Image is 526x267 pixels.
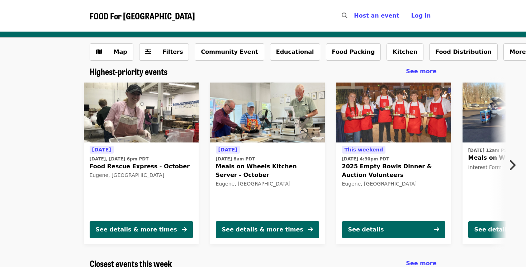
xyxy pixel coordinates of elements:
span: See more [406,68,436,75]
div: See details [348,225,384,234]
div: Eugene, [GEOGRAPHIC_DATA] [90,172,193,178]
a: See details for "Meals on Wheels Kitchen Server - October" [210,83,325,244]
i: arrow-right icon [434,226,439,233]
div: See details & more times [96,225,177,234]
span: Map [114,48,127,55]
div: Eugene, [GEOGRAPHIC_DATA] [216,181,319,187]
span: [DATE] [218,147,237,153]
span: See more [406,260,436,267]
div: Eugene, [GEOGRAPHIC_DATA] [342,181,445,187]
span: Filters [162,48,183,55]
span: Highest-priority events [90,65,167,78]
div: See details & more times [222,225,303,234]
span: 2025 Empty Bowls Dinner & Auction Volunteers [342,162,445,179]
i: arrow-right icon [308,226,313,233]
button: Community Event [195,43,264,61]
img: Meals on Wheels Kitchen Server - October organized by FOOD For Lane County [210,83,325,143]
a: See details for "2025 Empty Bowls Dinner & Auction Volunteers" [336,83,451,244]
img: 2025 Empty Bowls Dinner & Auction Volunteers organized by FOOD For Lane County [336,83,451,143]
i: map icon [96,48,102,55]
button: Log in [405,9,436,23]
span: Interest Form [468,164,502,170]
button: Next item [502,155,526,175]
div: See details [474,225,510,234]
div: Highest-priority events [84,66,442,77]
time: [DATE] 12am PST [468,147,510,154]
button: Show map view [90,43,133,61]
span: Meals on Wheels Kitchen Server - October [216,162,319,179]
span: Log in [411,12,431,19]
i: chevron-right icon [508,158,516,172]
i: arrow-right icon [182,226,187,233]
span: [DATE] [92,147,111,153]
input: Search [352,7,357,24]
button: See details & more times [216,221,319,238]
button: Kitchen [387,43,423,61]
a: See details for "Food Rescue Express - October" [84,83,199,244]
button: Food Packing [326,43,381,61]
button: See details [342,221,445,238]
button: Educational [270,43,320,61]
a: FOOD For [GEOGRAPHIC_DATA] [90,11,195,21]
button: Filters (0 selected) [139,43,189,61]
a: Highest-priority events [90,66,167,77]
img: Food Rescue Express - October organized by FOOD For Lane County [84,83,199,143]
span: FOOD For [GEOGRAPHIC_DATA] [90,9,195,22]
a: See more [406,67,436,76]
button: See details & more times [90,221,193,238]
i: sliders-h icon [145,48,151,55]
button: Food Distribution [429,43,498,61]
a: Host an event [354,12,399,19]
time: [DATE] 4:30pm PDT [342,156,389,162]
i: search icon [342,12,347,19]
time: [DATE], [DATE] 6pm PDT [90,156,149,162]
span: This weekend [345,147,383,153]
time: [DATE] 8am PDT [216,156,255,162]
span: Food Rescue Express - October [90,162,193,171]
